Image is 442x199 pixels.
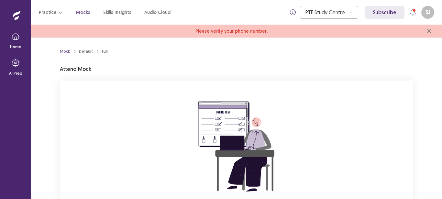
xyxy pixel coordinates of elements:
[76,9,90,16] a: Mocks
[102,49,108,54] div: Full
[60,65,91,73] p: Attend Mock
[10,44,21,50] p: Home
[287,6,299,18] button: info
[421,6,434,19] button: SJ
[305,6,346,18] div: PTE Study Centre
[103,9,131,16] a: Skills Insights
[9,71,22,76] p: AI Prep
[60,49,70,54] a: Mock
[195,28,268,35] span: Please verify your phone number.
[79,49,93,54] div: Default
[60,49,108,54] nav: breadcrumb
[39,6,63,18] button: Practice
[365,6,404,19] a: Subscribe
[424,26,434,36] button: close
[144,9,171,16] a: Audio Cloud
